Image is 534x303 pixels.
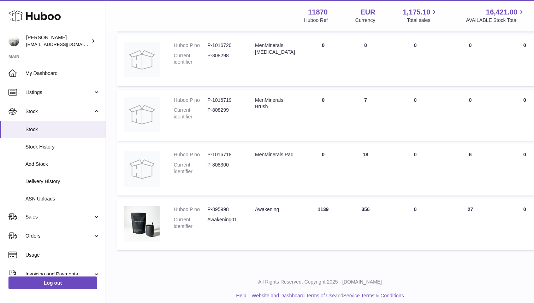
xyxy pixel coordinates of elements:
dt: Current identifier [174,216,207,230]
td: 18 [344,144,387,196]
dt: Current identifier [174,107,207,120]
dt: Current identifier [174,52,207,66]
span: Usage [25,252,100,258]
dd: P-895998 [207,206,241,213]
span: 16,421.00 [486,7,517,17]
span: Stock History [25,144,100,150]
td: 0 [302,90,344,141]
dd: P-808300 [207,162,241,175]
div: Awakening [255,206,295,213]
span: 0 [523,97,526,103]
a: Website and Dashboard Terms of Use [251,293,335,298]
a: Help [236,293,247,298]
strong: 11870 [308,7,328,17]
dd: P-808298 [207,52,241,66]
span: 0 [523,42,526,48]
a: 1,175.10 Total sales [403,7,439,24]
td: 0 [444,90,497,141]
dd: P-808299 [207,107,241,120]
span: Stock [25,108,93,115]
span: Listings [25,89,93,96]
div: Huboo Ref [304,17,328,24]
td: 0 [302,35,344,86]
a: Log out [8,276,97,289]
dt: Huboo P no [174,42,207,49]
span: 0 [523,206,526,212]
img: product image [124,97,160,132]
img: product image [124,151,160,187]
span: [EMAIL_ADDRESS][DOMAIN_NAME] [26,41,104,47]
a: 16,421.00 AVAILABLE Stock Total [466,7,526,24]
li: and [249,292,404,299]
span: Add Stock [25,161,100,168]
td: 0 [387,35,444,86]
td: 0 [444,35,497,86]
dd: P-1016719 [207,97,241,104]
td: 0 [302,144,344,196]
td: 0 [387,199,444,250]
span: AVAILABLE Stock Total [466,17,526,24]
p: All Rights Reserved. Copyright 2025 - [DOMAIN_NAME] [112,279,528,285]
div: MenMinerals Pad [255,151,295,158]
td: 1139 [302,199,344,250]
div: MenMinerals [MEDICAL_DATA] [255,42,295,56]
div: Currency [355,17,375,24]
dt: Huboo P no [174,206,207,213]
dd: P-1016720 [207,42,241,49]
span: 1,175.10 [403,7,431,17]
a: Service Terms & Conditions [343,293,404,298]
span: My Dashboard [25,70,100,77]
span: Sales [25,214,93,220]
strong: EUR [360,7,375,17]
td: 7 [344,90,387,141]
div: MenMinerals Brush [255,97,295,110]
dt: Huboo P no [174,97,207,104]
img: product image [124,42,160,77]
dt: Huboo P no [174,151,207,158]
span: Delivery History [25,178,100,185]
td: 0 [387,144,444,196]
dd: Awakening01 [207,216,241,230]
td: 6 [444,144,497,196]
td: 27 [444,199,497,250]
span: ASN Uploads [25,196,100,202]
dd: P-1016718 [207,151,241,158]
td: 0 [344,35,387,86]
span: Total sales [407,17,438,24]
div: [PERSON_NAME] [26,34,90,48]
span: 0 [523,152,526,157]
td: 356 [344,199,387,250]
span: Invoicing and Payments [25,271,93,278]
span: Stock [25,126,100,133]
img: product image [124,206,160,241]
dt: Current identifier [174,162,207,175]
img: info@ecombrandbuilders.com [8,36,19,46]
td: 0 [387,90,444,141]
span: Orders [25,233,93,239]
